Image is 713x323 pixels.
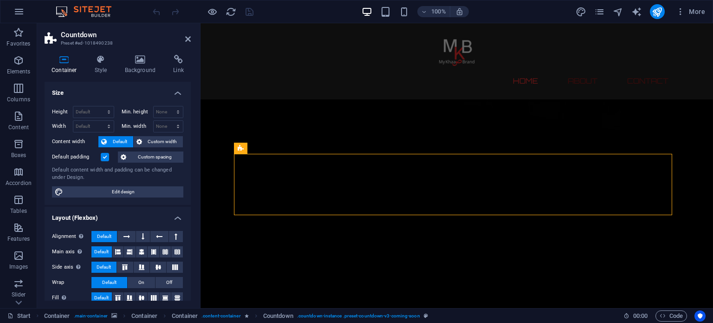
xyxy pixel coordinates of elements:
[52,152,101,163] label: Default padding
[129,152,181,163] span: Custom spacing
[201,310,241,322] span: . content-container
[9,263,28,270] p: Images
[694,310,706,322] button: Usercentrics
[138,277,144,288] span: On
[45,82,191,99] h4: Size
[91,292,112,303] button: Default
[122,109,153,114] label: Min. height
[88,55,118,74] h4: Style
[102,277,117,288] span: Default
[424,313,428,318] i: This element is a customizable preset
[623,310,648,322] h6: Session time
[226,7,236,17] i: Reload page
[166,55,191,74] h4: Link
[613,7,623,17] i: Navigator
[91,262,117,273] button: Default
[44,310,428,322] nav: breadcrumb
[61,31,191,39] h2: Countdown
[660,310,683,322] span: Code
[94,246,109,257] span: Default
[61,39,172,47] h3: Preset #ed-1018490238
[7,96,30,103] p: Columns
[576,6,587,17] button: design
[6,40,30,47] p: Favorites
[6,179,32,187] p: Accordion
[655,310,687,322] button: Code
[52,186,183,198] button: Edit design
[131,310,157,322] span: Click to select. Double-click to edit
[97,262,111,273] span: Default
[91,277,127,288] button: Default
[594,6,605,17] button: pages
[94,292,109,303] span: Default
[52,277,91,288] label: Wrap
[7,68,31,75] p: Elements
[45,207,191,224] h4: Layout (Flexbox)
[97,231,111,242] span: Default
[431,6,446,17] h6: 100%
[98,136,133,147] button: Default
[7,310,31,322] a: Click to cancel selection. Double-click to open Pages
[111,313,117,318] i: This element contains a background
[52,246,91,257] label: Main axis
[225,6,236,17] button: reload
[145,136,181,147] span: Custom width
[52,124,73,129] label: Width
[576,7,586,17] i: Design (Ctrl+Alt+Y)
[74,310,108,322] span: . main-container
[613,6,624,17] button: navigator
[631,7,642,17] i: AI Writer
[594,7,605,17] i: Pages (Ctrl+Alt+S)
[45,55,88,74] h4: Container
[7,235,30,243] p: Features
[122,124,153,129] label: Min. width
[44,310,70,322] span: Click to select. Double-click to edit
[91,231,117,242] button: Default
[650,4,665,19] button: publish
[297,310,420,322] span: . countdown-instance .preset-countdown-v3-coming-soon
[672,4,709,19] button: More
[52,231,91,242] label: Alignment
[166,277,172,288] span: Off
[172,310,198,322] span: Click to select. Double-click to edit
[118,152,183,163] button: Custom spacing
[263,310,293,322] span: Click to select. Double-click to edit
[8,124,29,131] p: Content
[52,262,91,273] label: Side axis
[652,7,662,17] i: Publish
[52,166,183,182] div: Default content width and padding can be changed under Design.
[245,313,249,318] i: Element contains an animation
[52,109,73,114] label: Height
[52,292,91,303] label: Fill
[631,6,642,17] button: text_generator
[417,6,450,17] button: 100%
[118,55,167,74] h4: Background
[53,6,123,17] img: Editor Logo
[207,6,218,17] button: Click here to leave preview mode and continue editing
[91,246,112,257] button: Default
[156,277,183,288] button: Off
[52,136,98,147] label: Content width
[134,136,183,147] button: Custom width
[128,277,155,288] button: On
[633,310,648,322] span: 00 00
[676,7,705,16] span: More
[66,186,181,198] span: Edit design
[11,152,26,159] p: Boxes
[455,7,464,16] i: On resize automatically adjust zoom level to fit chosen device.
[12,291,26,298] p: Slider
[640,312,641,319] span: :
[110,136,130,147] span: Default
[10,207,27,215] p: Tables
